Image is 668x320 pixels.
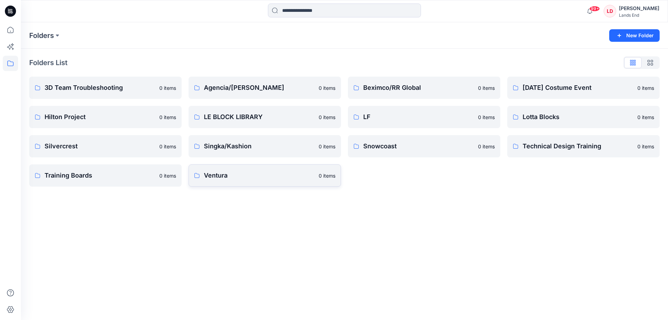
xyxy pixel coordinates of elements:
p: Snowcoast [363,141,474,151]
a: Training Boards0 items [29,164,182,187]
p: 0 items [319,84,335,92]
a: [DATE] Costume Event0 items [507,77,660,99]
p: Ventura [204,171,315,180]
p: Singka/Kashion [204,141,315,151]
div: [PERSON_NAME] [619,4,659,13]
p: 0 items [159,114,176,121]
p: [DATE] Costume Event [523,83,633,93]
p: 0 items [319,172,335,179]
a: Lotta Blocks0 items [507,106,660,128]
div: LD [604,5,616,17]
p: 0 items [478,84,495,92]
button: New Folder [609,29,660,42]
p: 0 items [637,143,654,150]
a: Agencia/[PERSON_NAME]0 items [189,77,341,99]
p: 0 items [319,114,335,121]
p: Technical Design Training [523,141,633,151]
p: Lotta Blocks [523,112,633,122]
span: 99+ [589,6,600,11]
a: LE BLOCK LIBRARY0 items [189,106,341,128]
p: 0 items [159,172,176,179]
p: 0 items [478,114,495,121]
a: Technical Design Training0 items [507,135,660,157]
a: 3D Team Troubleshooting0 items [29,77,182,99]
p: 0 items [319,143,335,150]
a: Ventura0 items [189,164,341,187]
p: 0 items [159,143,176,150]
a: Snowcoast0 items [348,135,500,157]
p: Agencia/[PERSON_NAME] [204,83,315,93]
a: Folders [29,31,54,40]
p: 0 items [478,143,495,150]
a: Beximco/RR Global0 items [348,77,500,99]
div: Lands End [619,13,659,18]
p: Training Boards [45,171,155,180]
a: LF0 items [348,106,500,128]
a: Hilton Project0 items [29,106,182,128]
p: Beximco/RR Global [363,83,474,93]
p: Hilton Project [45,112,155,122]
a: Silvercrest0 items [29,135,182,157]
p: 0 items [637,84,654,92]
p: Folders List [29,57,67,68]
a: Singka/Kashion0 items [189,135,341,157]
p: 0 items [637,114,654,121]
p: 0 items [159,84,176,92]
p: Silvercrest [45,141,155,151]
p: 3D Team Troubleshooting [45,83,155,93]
p: LF [363,112,474,122]
p: LE BLOCK LIBRARY [204,112,315,122]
